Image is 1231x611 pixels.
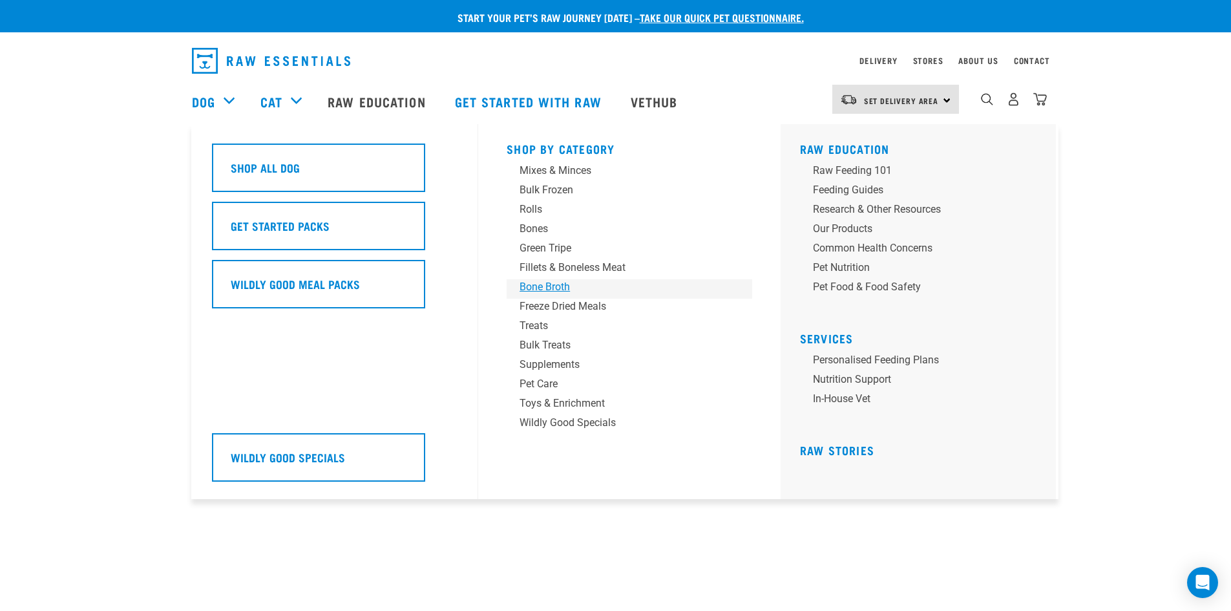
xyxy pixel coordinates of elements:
a: Green Tripe [507,241,752,260]
a: Raw Education [315,76,441,127]
div: Feeding Guides [813,182,1015,198]
a: Bone Broth [507,279,752,299]
img: van-moving.png [840,94,857,105]
h5: Shop All Dog [231,159,300,176]
a: Dog [192,92,215,111]
div: Bone Broth [520,279,721,295]
a: Wildly Good Specials [507,415,752,434]
div: Open Intercom Messenger [1187,567,1218,598]
a: Mixes & Minces [507,163,752,182]
a: Personalised Feeding Plans [800,352,1046,372]
div: Research & Other Resources [813,202,1015,217]
div: Toys & Enrichment [520,396,721,411]
div: Common Health Concerns [813,241,1015,256]
img: user.png [1007,92,1020,106]
div: Bones [520,221,721,237]
div: Pet Care [520,376,721,392]
h5: Shop By Category [507,142,752,153]
nav: dropdown navigation [182,43,1050,79]
a: take our quick pet questionnaire. [640,14,804,20]
a: Pet Care [507,376,752,396]
a: Wildly Good Meal Packs [212,260,458,318]
a: Bulk Treats [507,338,752,357]
div: Raw Feeding 101 [813,163,1015,178]
a: In-house vet [800,391,1046,411]
a: Freeze Dried Meals [507,299,752,318]
a: Fillets & Boneless Meat [507,260,752,279]
a: Our Products [800,221,1046,241]
img: Raw Essentials Logo [192,48,350,74]
div: Wildly Good Specials [520,415,721,431]
h5: Get Started Packs [231,217,330,234]
h5: Wildly Good Meal Packs [231,275,360,292]
a: Treats [507,318,752,338]
a: Contact [1014,58,1050,63]
a: Pet Nutrition [800,260,1046,279]
div: Freeze Dried Meals [520,299,721,314]
a: Get started with Raw [442,76,618,127]
div: Our Products [813,221,1015,237]
a: Raw Education [800,145,890,152]
h5: Wildly Good Specials [231,449,345,466]
img: home-icon-1@2x.png [981,93,993,105]
span: Set Delivery Area [864,98,939,103]
div: Bulk Treats [520,338,721,353]
a: Toys & Enrichment [507,396,752,415]
a: Nutrition Support [800,372,1046,391]
a: Research & Other Resources [800,202,1046,221]
div: Green Tripe [520,241,721,256]
div: Bulk Frozen [520,182,721,198]
a: Raw Feeding 101 [800,163,1046,182]
img: home-icon@2x.png [1033,92,1047,106]
a: Delivery [859,58,897,63]
a: Bones [507,221,752,241]
div: Rolls [520,202,721,217]
a: Vethub [618,76,694,127]
a: About Us [958,58,998,63]
a: Common Health Concerns [800,241,1046,260]
div: Supplements [520,357,721,372]
div: Mixes & Minces [520,163,721,178]
h5: Services [800,332,1046,342]
a: Stores [913,58,943,63]
div: Treats [520,318,721,334]
a: Supplements [507,357,752,376]
div: Fillets & Boneless Meat [520,260,721,275]
a: Get Started Packs [212,202,458,260]
a: Raw Stories [800,447,874,453]
a: Rolls [507,202,752,221]
a: Cat [260,92,282,111]
div: Pet Nutrition [813,260,1015,275]
a: Wildly Good Specials [212,433,458,491]
div: Pet Food & Food Safety [813,279,1015,295]
a: Bulk Frozen [507,182,752,202]
a: Feeding Guides [800,182,1046,202]
a: Shop All Dog [212,144,458,202]
a: Pet Food & Food Safety [800,279,1046,299]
